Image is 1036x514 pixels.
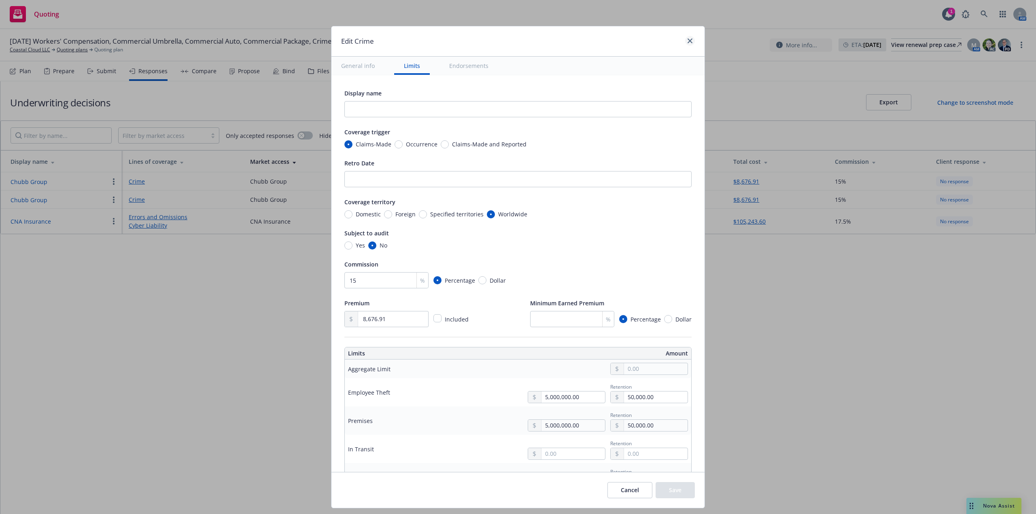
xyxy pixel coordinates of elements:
input: Domestic [344,210,352,218]
th: Amount [522,347,691,360]
span: Retention [610,412,632,419]
input: Occurrence [395,140,403,148]
div: Premises [348,417,373,425]
span: Display name [344,89,382,97]
h1: Edit Crime [341,36,374,47]
input: 0.00 [624,420,688,431]
input: 0.00 [541,391,605,403]
input: 0.00 [358,311,428,327]
input: Claims-Made [344,140,352,148]
input: Percentage [619,315,627,323]
span: Dollar [675,315,692,324]
span: % [420,276,425,285]
button: Cancel [607,482,652,498]
input: Worldwide [487,210,495,218]
span: No [380,241,387,250]
input: Percentage [433,276,442,284]
span: Subject to audit [344,229,389,237]
th: Limits [345,347,483,360]
a: close [685,36,695,46]
span: Worldwide [498,210,527,218]
input: Claims-Made and Reported [441,140,449,148]
span: Premium [344,299,369,307]
span: Percentage [445,276,475,285]
span: Specified territories [430,210,484,218]
span: Included [445,315,469,323]
input: Yes [344,241,352,250]
input: No [368,241,376,250]
span: Claims-Made and Reported [452,140,526,148]
div: Employee Theft [348,388,390,397]
span: Coverage trigger [344,128,390,136]
span: Retention [610,468,632,475]
input: 0.00 [541,448,605,459]
span: Occurrence [406,140,437,148]
span: Percentage [631,315,661,324]
input: Foreign [384,210,392,218]
span: Foreign [395,210,416,218]
span: Retention [610,440,632,447]
input: 0.00 [624,448,688,459]
input: Dollar [664,315,672,323]
span: Coverage territory [344,198,395,206]
input: 0.00 [541,420,605,431]
div: In Transit [348,445,374,453]
span: Commission [344,260,378,268]
button: Endorsements [439,57,498,75]
input: 0.00 [624,363,688,374]
span: Yes [356,241,365,250]
span: Retention [610,383,632,390]
span: Minimum Earned Premium [530,299,604,307]
span: Claims-Made [356,140,391,148]
span: Retro Date [344,159,374,167]
span: % [606,315,611,324]
input: 0.00 [624,391,688,403]
span: Dollar [490,276,506,285]
input: Specified territories [419,210,427,218]
input: Dollar [478,276,486,284]
button: Limits [394,57,430,75]
div: Aggregate Limit [348,365,391,373]
button: General info [331,57,384,75]
span: Domestic [356,210,381,218]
